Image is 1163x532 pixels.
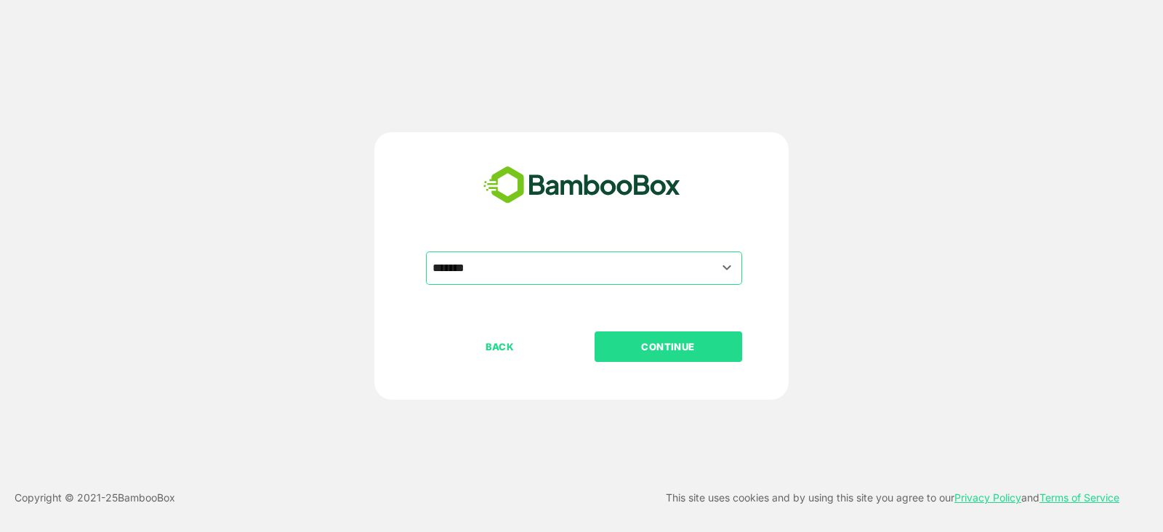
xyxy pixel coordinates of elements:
[595,331,742,362] button: CONTINUE
[475,161,688,209] img: bamboobox
[15,489,175,507] p: Copyright © 2021- 25 BambooBox
[1039,491,1119,504] a: Terms of Service
[595,339,741,355] p: CONTINUE
[427,339,573,355] p: BACK
[426,331,574,362] button: BACK
[954,491,1021,504] a: Privacy Policy
[666,489,1119,507] p: This site uses cookies and by using this site you agree to our and
[717,258,737,278] button: Open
